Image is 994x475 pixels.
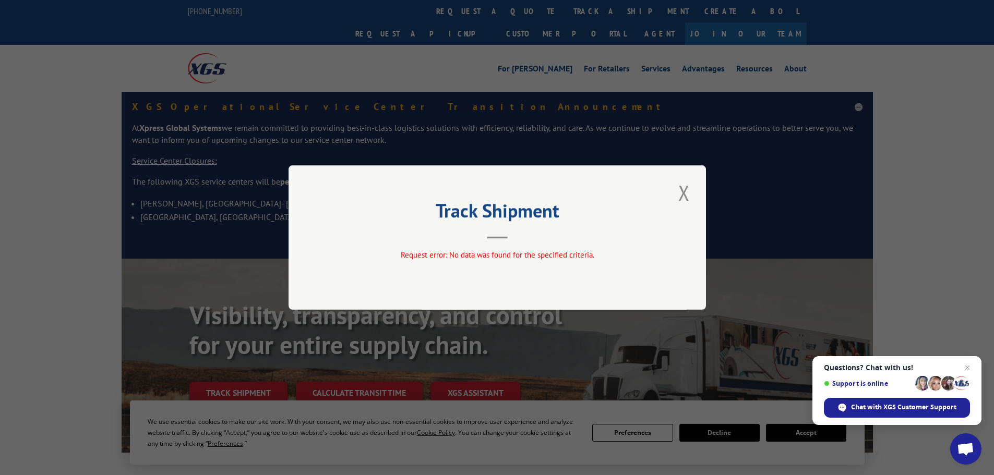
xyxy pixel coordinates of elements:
h2: Track Shipment [341,203,654,223]
span: Chat with XGS Customer Support [824,398,970,418]
span: Support is online [824,380,912,387]
span: Chat with XGS Customer Support [851,403,956,412]
span: Request error: No data was found for the specified criteria. [400,250,594,260]
a: Open chat [950,433,981,465]
button: Close modal [675,178,693,207]
span: Questions? Chat with us! [824,363,970,372]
